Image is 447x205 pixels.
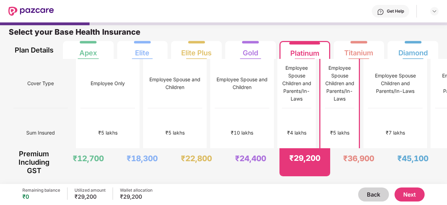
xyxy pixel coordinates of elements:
[235,153,266,163] div: ₹24,400
[398,43,428,57] div: Diamond
[231,129,253,137] div: ₹10 lakhs
[386,129,405,137] div: ₹7 lakhs
[8,7,54,16] img: New Pazcare Logo
[330,129,349,137] div: ₹5 lakhs
[287,129,306,137] div: ₹4 lakhs
[98,129,118,137] div: ₹5 lakhs
[243,43,258,57] div: Gold
[91,80,125,87] div: Employee Only
[120,187,152,193] div: Wallet allocation
[74,187,106,193] div: Utilized amount
[325,64,354,103] div: Employee Spouse Children and Parents/In-Laws
[181,43,212,57] div: Elite Plus
[120,193,152,200] div: ₹29,200
[148,76,202,91] div: Employee Spouse and Children
[22,193,60,200] div: ₹0
[377,8,384,15] img: svg+xml;base64,PHN2ZyBpZD0iSGVscC0zMngzMiIgeG1sbnM9Imh0dHA6Ly93d3cudzMub3JnLzIwMDAvc3ZnIiB3aWR0aD...
[135,43,149,57] div: Elite
[290,43,319,57] div: Platinum
[343,153,374,163] div: ₹36,900
[74,193,106,200] div: ₹29,200
[27,77,54,90] span: Cover Type
[344,43,373,57] div: Titanium
[358,187,389,201] button: Back
[9,27,438,41] div: Select your Base Health Insurance
[397,153,428,163] div: ₹45,100
[13,148,55,176] div: Premium Including GST
[215,76,269,91] div: Employee Spouse and Children
[395,187,425,201] button: Next
[127,153,158,163] div: ₹18,300
[181,153,212,163] div: ₹22,800
[79,43,97,57] div: Apex
[289,153,320,163] div: ₹29,200
[432,8,437,14] img: svg+xml;base64,PHN2ZyBpZD0iRHJvcGRvd24tMzJ4MzIiIHhtbG5zPSJodHRwOi8vd3d3LnczLm9yZy8yMDAwL3N2ZyIgd2...
[282,64,311,103] div: Employee Spouse Children and Parents/In-Laws
[22,187,60,193] div: Remaining balance
[26,126,55,139] span: Sum Insured
[165,129,185,137] div: ₹5 lakhs
[73,153,104,163] div: ₹12,700
[387,8,404,14] div: Get Help
[13,41,55,59] div: Plan Details
[368,72,423,95] div: Employee Spouse Children and Parents/In-Laws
